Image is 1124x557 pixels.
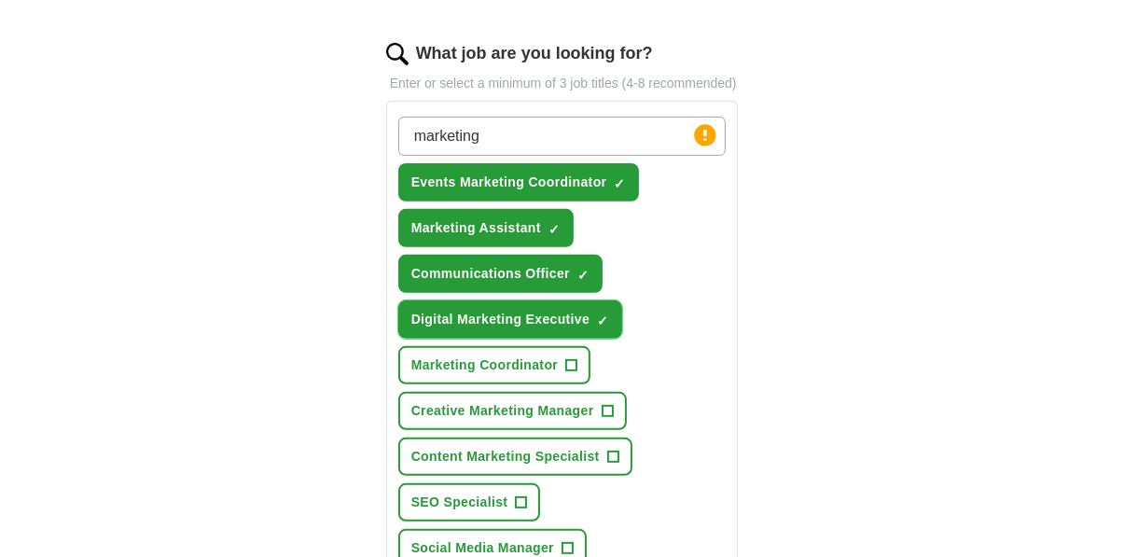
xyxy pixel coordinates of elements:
button: Marketing Coordinator [398,346,590,384]
button: Digital Marketing Executive✓ [398,300,623,339]
button: Creative Marketing Manager [398,392,627,430]
span: Events Marketing Coordinator [411,173,607,192]
p: Enter or select a minimum of 3 job titles (4-8 recommended) [386,74,739,93]
span: Communications Officer [411,264,570,284]
span: Digital Marketing Executive [411,310,590,329]
label: What job are you looking for? [416,41,653,66]
img: search.png [386,43,409,65]
span: Creative Marketing Manager [411,401,594,421]
button: Communications Officer✓ [398,255,603,293]
span: ✓ [597,313,608,328]
button: Events Marketing Coordinator✓ [398,163,640,202]
span: ✓ [614,176,625,191]
button: Content Marketing Specialist [398,438,632,476]
button: SEO Specialist [398,483,541,522]
span: ✓ [548,222,560,237]
span: Marketing Assistant [411,218,541,238]
span: Content Marketing Specialist [411,447,600,466]
button: Marketing Assistant✓ [398,209,574,247]
input: Type a job title and press enter [398,117,727,156]
span: ✓ [577,268,589,283]
span: SEO Specialist [411,493,508,512]
span: Marketing Coordinator [411,355,558,375]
